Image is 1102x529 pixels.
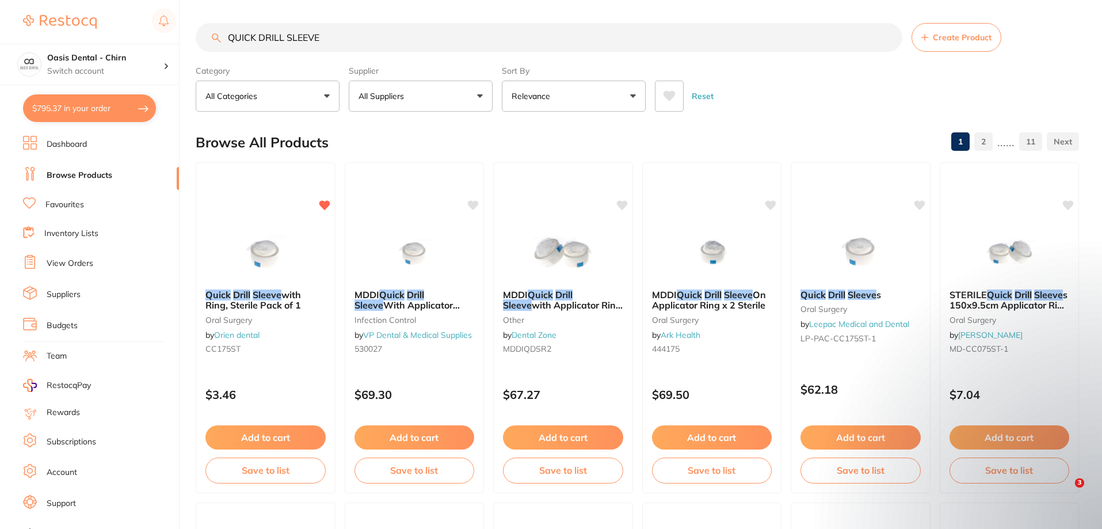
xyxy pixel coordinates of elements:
[23,379,37,392] img: RestocqPay
[205,458,326,483] button: Save to list
[233,289,250,300] em: Drill
[503,289,528,300] span: MDDI
[47,258,93,269] a: View Orders
[809,319,909,329] a: Leepac Medical and Dental
[47,66,163,77] p: Switch account
[205,425,326,450] button: Add to cart
[47,139,87,150] a: Dashboard
[354,289,379,300] span: MDDI
[661,330,700,340] a: Ark Health
[688,81,717,112] button: Reset
[800,383,921,396] p: $62.18
[828,289,845,300] em: Drill
[47,380,91,391] span: RestocqPay
[823,223,898,280] img: Quick Drill Sleeves
[972,223,1047,280] img: STERILE Quick Drill Sleeves 150x9.5cm Applicator Ring x2
[205,315,326,325] small: oral surgery
[354,458,475,483] button: Save to list
[23,379,91,392] a: RestocqPay
[354,299,383,311] em: Sleeve
[677,289,702,300] em: Quick
[652,388,772,401] p: $69.50
[652,425,772,450] button: Add to cart
[44,228,98,239] a: Inventory Lists
[354,388,475,401] p: $69.30
[47,320,78,332] a: Budgets
[800,458,921,483] button: Save to list
[354,330,472,340] span: by
[800,305,921,314] small: oral surgery
[196,81,340,112] button: All Categories
[800,290,921,300] b: Quick Drill Sleeves
[196,23,902,52] input: Search Products
[1051,478,1079,506] iframe: Intercom live chat
[912,23,1001,52] button: Create Product
[652,458,772,483] button: Save to list
[354,299,472,321] span: With Applicator Ring 150x9.5cm Box Of 24
[652,315,772,325] small: oral surgery
[363,330,472,340] a: VP Dental & Medical Supplies
[652,330,700,340] span: by
[503,344,551,354] span: MDDIQDSR2
[214,330,260,340] a: Orien dental
[196,66,340,76] label: Category
[205,330,260,340] span: by
[502,66,646,76] label: Sort By
[528,289,553,300] em: Quick
[354,344,382,354] span: 530027
[23,15,97,29] img: Restocq Logo
[47,351,67,362] a: Team
[47,467,77,478] a: Account
[848,289,876,300] em: Sleeve
[503,458,623,483] button: Save to list
[349,81,493,112] button: All Suppliers
[555,289,573,300] em: Drill
[800,333,876,344] span: LP-PAC-CC175ST-1
[503,425,623,450] button: Add to cart
[349,66,493,76] label: Supplier
[205,289,301,311] span: with Ring, Sterile Pack of 1
[354,425,475,450] button: Add to cart
[503,299,623,321] span: with Applicator Ring (150cm x 9.5cm) Pkt2
[652,289,766,311] span: On Applicator Ring x 2 Sterile
[724,289,753,300] em: Sleeve
[228,223,303,280] img: Quick Drill Sleeve with Ring, Sterile Pack of 1
[997,135,1015,149] p: ......
[253,289,281,300] em: Sleeve
[704,289,722,300] em: Drill
[354,315,475,325] small: infection control
[47,498,76,509] a: Support
[1019,130,1042,153] a: 11
[503,315,623,325] small: other
[866,248,1096,498] iframe: Intercom notifications message
[377,223,452,280] img: MDDI Quick Drill Sleeve With Applicator Ring 150x9.5cm Box Of 24
[196,135,329,151] h2: Browse All Products
[525,223,600,280] img: MDDI Quick Drill Sleeve with Applicator Ring (150cm x 9.5cm) Pkt2
[974,130,993,153] a: 2
[800,319,909,329] span: by
[512,330,556,340] a: Dental Zone
[45,199,84,211] a: Favourites
[503,290,623,311] b: MDDI Quick Drill Sleeve with Applicator Ring (150cm x 9.5cm) Pkt2
[1075,478,1084,488] span: 3
[800,289,826,300] em: Quick
[800,425,921,450] button: Add to cart
[503,299,532,311] em: Sleeve
[354,290,475,311] b: MDDI Quick Drill Sleeve With Applicator Ring 150x9.5cm Box Of 24
[205,289,231,300] em: Quick
[205,290,326,311] b: Quick Drill Sleeve with Ring, Sterile Pack of 1
[652,290,772,311] b: MDDI Quick Drill Sleeve On Applicator Ring x 2 Sterile
[502,81,646,112] button: Relevance
[503,388,623,401] p: $67.27
[951,130,970,153] a: 1
[47,407,80,418] a: Rewards
[205,344,241,354] span: CC175ST
[205,90,262,102] p: All Categories
[359,90,409,102] p: All Suppliers
[47,170,112,181] a: Browse Products
[47,289,81,300] a: Suppliers
[407,289,424,300] em: Drill
[23,9,97,35] a: Restocq Logo
[18,53,41,76] img: Oasis Dental - Chirn
[47,436,96,448] a: Subscriptions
